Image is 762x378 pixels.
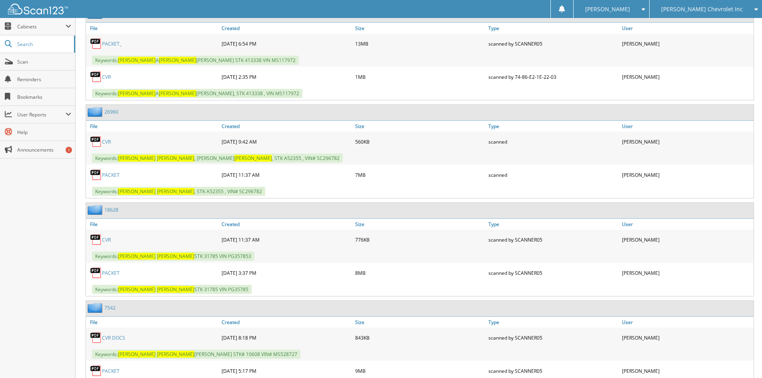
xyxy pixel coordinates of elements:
div: 13MB [353,36,487,52]
a: CVR DOCS [102,334,125,341]
a: File [86,23,220,34]
span: [PERSON_NAME] [157,188,194,195]
a: Size [353,219,487,230]
div: 843KB [353,330,487,346]
a: CVR [102,138,111,145]
div: scanned by SCANNER05 [486,232,620,248]
span: Reminders [17,76,71,83]
img: PDF.png [90,267,102,279]
span: User Reports [17,111,66,118]
div: [DATE] 9:42 AM [220,134,353,150]
a: Type [486,317,620,328]
span: Scan [17,58,71,65]
div: scanned by SCANNER05 [486,265,620,281]
div: [DATE] 6:54 PM [220,36,353,52]
div: [PERSON_NAME] [620,330,754,346]
span: Keywords: A [PERSON_NAME], STK 413338 , VIN MS117972 [92,89,302,98]
span: [PERSON_NAME] [118,351,156,358]
a: User [620,23,754,34]
div: 1MB [353,69,487,85]
span: Help [17,129,71,136]
div: [PERSON_NAME] [620,167,754,183]
a: User [620,121,754,132]
span: Keywords: STK 31785 VIN PG357853 [92,252,254,261]
span: [PERSON_NAME] [157,253,194,260]
a: Size [353,23,487,34]
a: File [86,121,220,132]
span: [PERSON_NAME] [118,155,156,162]
div: [DATE] 8:18 PM [220,330,353,346]
div: [PERSON_NAME] [620,36,754,52]
a: Type [486,23,620,34]
div: [DATE] 3:37 PM [220,265,353,281]
span: [PERSON_NAME] [118,253,156,260]
div: scanned by 74-86-E2-1E-22-03 [486,69,620,85]
a: Created [220,23,353,34]
span: [PERSON_NAME] [585,7,630,12]
span: [PERSON_NAME] [159,90,196,97]
div: [PERSON_NAME] [620,265,754,281]
a: PACKET [102,270,120,276]
div: 7MB [353,167,487,183]
a: 26960 [104,108,118,115]
div: 560KB [353,134,487,150]
a: Type [486,121,620,132]
span: [PERSON_NAME] [157,155,194,162]
img: folder2.png [88,303,104,313]
img: PDF.png [90,234,102,246]
span: [PERSON_NAME] [118,57,156,64]
div: [PERSON_NAME] [620,232,754,248]
span: [PERSON_NAME] [118,286,156,293]
span: Keywords: , [PERSON_NAME] , STK A52355 , VIN# SC296782 [92,154,343,163]
span: Keywords: , STK A52355 , VIN# SC296782 [92,187,265,196]
a: PACKET [102,368,120,374]
a: Created [220,219,353,230]
div: 1 [66,147,72,153]
div: [DATE] 2:35 PM [220,69,353,85]
div: [PERSON_NAME] [620,69,754,85]
a: User [620,317,754,328]
img: PDF.png [90,332,102,344]
img: folder2.png [88,205,104,215]
span: [PERSON_NAME] [118,188,156,195]
img: PDF.png [90,136,102,148]
div: [DATE] 11:37 AM [220,167,353,183]
a: CVR [102,74,111,80]
img: PDF.png [90,38,102,50]
a: 18628 [104,206,118,213]
a: Created [220,317,353,328]
span: [PERSON_NAME] [159,57,196,64]
span: [PERSON_NAME] [157,351,194,358]
span: [PERSON_NAME] Chevrolet Inc [661,7,743,12]
span: [PERSON_NAME] [118,90,156,97]
img: PDF.png [90,71,102,83]
a: Created [220,121,353,132]
a: User [620,219,754,230]
span: Keywords: STK 31785 VIN PG35785 [92,285,252,294]
a: 7542 [104,304,116,311]
img: folder2.png [88,107,104,117]
img: PDF.png [90,169,102,181]
div: scanned [486,167,620,183]
span: Bookmarks [17,94,71,100]
div: [DATE] 11:37 AM [220,232,353,248]
span: Announcements [17,146,71,153]
a: PACKET_ [102,40,122,47]
div: scanned by SCANNER05 [486,330,620,346]
div: [PERSON_NAME] [620,134,754,150]
a: PACKET [102,172,120,178]
a: CVR [102,236,111,243]
span: Keywords: A [PERSON_NAME] STK 413338 VIN MS117972 [92,56,299,65]
a: Size [353,121,487,132]
img: PDF.png [90,365,102,377]
a: Type [486,219,620,230]
a: File [86,219,220,230]
div: scanned [486,134,620,150]
div: scanned by SCANNER05 [486,36,620,52]
span: Keywords: [PERSON_NAME] STK# 10608 VIN# MS528727 [92,350,300,359]
div: 776KB [353,232,487,248]
span: [PERSON_NAME] [234,155,272,162]
span: Cabinets [17,23,66,30]
a: File [86,317,220,328]
img: scan123-logo-white.svg [8,4,68,14]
